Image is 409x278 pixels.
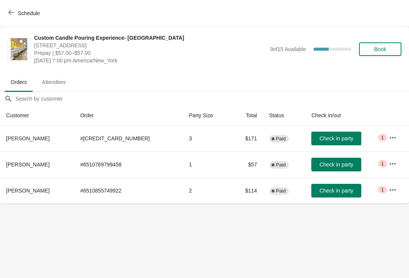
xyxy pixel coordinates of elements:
span: Check in party [320,188,353,194]
th: Total [231,106,263,126]
span: Attendees [36,75,72,89]
button: Check in party [311,158,361,171]
td: 1 [183,151,231,177]
span: Custom Candle Pouring Experience- [GEOGRAPHIC_DATA] [34,34,266,42]
th: Party Size [183,106,231,126]
span: 1 [381,135,384,141]
span: Paid [276,188,286,194]
button: Schedule [4,6,46,20]
span: [DATE] 7:00 pm America/New_York [34,57,266,64]
span: Orders [5,75,33,89]
span: [PERSON_NAME] [6,135,50,141]
span: Check in party [320,135,353,141]
span: [PERSON_NAME] [6,162,50,168]
span: Book [374,46,386,52]
span: 1 [381,161,384,167]
td: 3 [183,126,231,151]
td: 2 [183,177,231,203]
img: Custom Candle Pouring Experience- Delray Beach [11,38,27,60]
span: Prepay | $57.00–$57.00 [34,49,266,57]
td: # 6510855749922 [74,177,183,203]
input: Search by customer [15,92,409,106]
span: [PERSON_NAME] [6,188,50,194]
td: $171 [231,126,263,151]
span: Paid [276,136,286,142]
td: $114 [231,177,263,203]
td: # [CREDIT_CARD_NUMBER] [74,126,183,151]
span: Schedule [18,10,40,16]
th: Check in/out [305,106,382,126]
th: Order [74,106,183,126]
span: Paid [276,162,286,168]
button: Book [359,42,401,56]
span: [STREET_ADDRESS] [34,42,266,49]
span: 1 [381,187,384,193]
td: # 6510769799458 [74,151,183,177]
td: $57 [231,151,263,177]
th: Status [263,106,306,126]
button: Check in party [311,132,361,145]
button: Check in party [311,184,361,197]
span: Check in party [320,162,353,168]
span: 9 of 15 Available [270,46,306,52]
